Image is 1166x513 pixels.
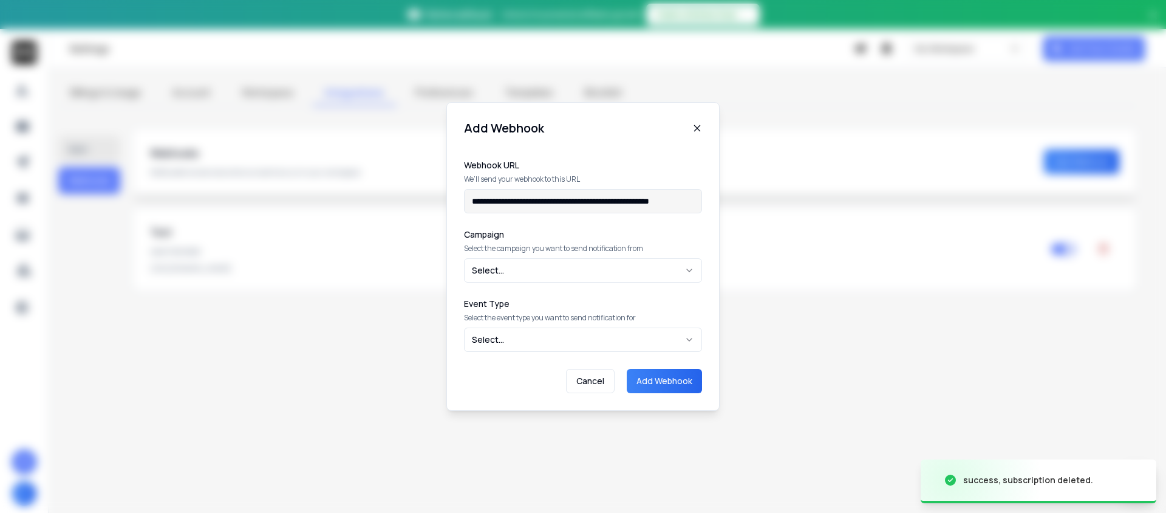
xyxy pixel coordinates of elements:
[464,244,702,253] p: Select the campaign you want to send notification from
[464,174,702,184] p: We’ll send your webhook to this URL
[464,161,702,170] label: Webhook URL
[627,369,702,393] button: Add Webhook
[464,313,702,323] p: Select the event type you want to send notification for
[566,369,615,393] button: Cancel
[464,230,702,239] label: Campaign
[963,474,1093,486] div: success, subscription deleted.
[464,120,544,137] h1: Add Webhook
[464,258,702,283] button: Select...
[464,300,702,308] label: Event Type
[464,328,702,352] button: Select...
